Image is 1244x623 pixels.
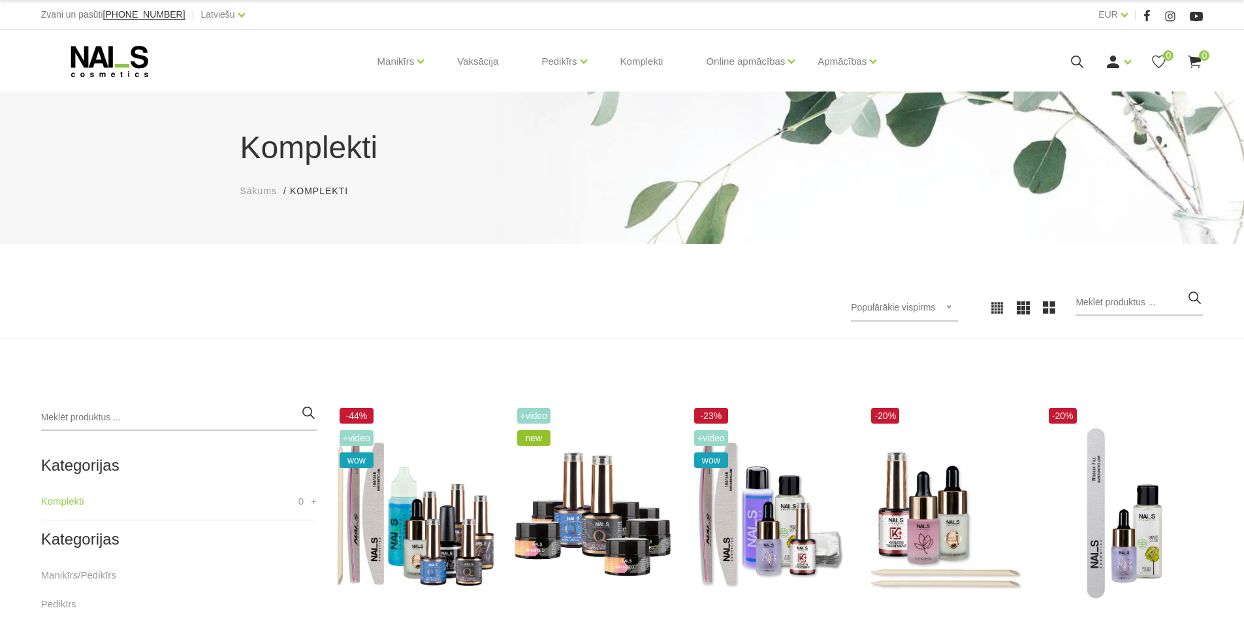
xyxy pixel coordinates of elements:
a: Online apmācības [706,35,785,88]
a: Pedikīrs [541,35,577,88]
span: -44% [340,408,374,424]
span: +Video [694,430,728,446]
a: Komplekti [610,30,674,93]
span: wow [694,452,728,468]
li: Komplekti [290,184,361,198]
span: -23% [694,408,728,424]
a: Manikīrs/Pedikīrs [41,567,116,583]
span: | [192,7,195,23]
span: 0 [1199,50,1209,61]
input: Meklēt produktus ... [1076,290,1203,316]
span: wow [340,452,374,468]
span: -20% [1049,408,1077,424]
a: Latviešu [201,7,235,22]
h1: Komplekti [240,124,1004,171]
a: EUR [1098,7,1118,22]
a: Apmācības [818,35,867,88]
a: [PHONE_NUMBER] [103,10,185,20]
span: 0 [1163,50,1173,61]
img: Komplektā ietilst: - Organic Lotion Lithi&amp;Jasmine 50 ml; - Melleņu Kutikulu eļļa 15 ml; - Woo... [1045,405,1203,622]
span: +Video [517,408,551,424]
h2: Kategorijas [41,457,317,474]
img: Gellakas noņemšanas komplekts ietver▪️ Līdzeklis Gellaku un citu Soak Off produktu noņemšanai (10... [691,405,848,622]
input: Meklēt produktus ... [41,405,317,431]
img: Wanted gelu starta komplekta ietilpst:- Quick Builder Clear HYBRID bāze UV/LED, 8 ml;- Quick Crys... [514,405,671,622]
img: Komplektā ietilpst:- Keratīna līdzeklis bojātu nagu atjaunošanai, 14 ml,- Kutikulas irdinātājs ar... [868,405,1025,622]
span: 0 [298,494,304,509]
a: + [311,494,317,509]
h2: Kategorijas [41,531,317,548]
a: 0 [1151,54,1167,70]
a: 0 [1187,54,1203,70]
img: Gellakas uzklāšanas komplektā ietilpst:Wipe Off Solutions 3in1/30mlBrilliant Bond Bezskābes praim... [336,405,494,622]
a: Manikīrs [377,35,415,88]
span: -20% [871,408,899,424]
span: | [1134,7,1137,23]
span: [PHONE_NUMBER] [103,9,185,20]
a: Sākums [240,184,278,198]
span: +Video [340,430,374,446]
span: new [517,430,551,446]
span: Populārākie vispirms [851,302,935,312]
a: Komplekti [41,494,84,509]
div: Zvani un pasūti [41,7,185,23]
a: Pedikīrs [41,596,76,612]
span: Sākums [240,186,278,196]
a: Vaksācija [447,30,509,93]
